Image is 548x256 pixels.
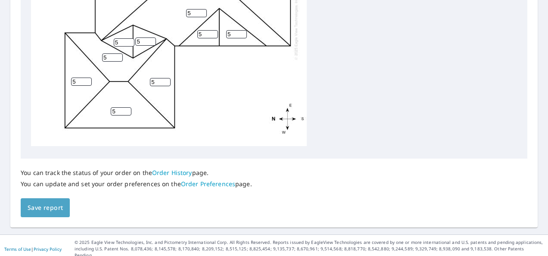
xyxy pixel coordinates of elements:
p: You can track the status of your order on the page. [21,169,252,177]
p: You can update and set your order preferences on the page. [21,180,252,188]
a: Order History [152,169,192,177]
a: Terms of Use [4,246,31,252]
span: Save report [28,203,63,213]
a: Order Preferences [181,180,235,188]
button: Save report [21,198,70,218]
a: Privacy Policy [34,246,62,252]
p: | [4,247,62,252]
